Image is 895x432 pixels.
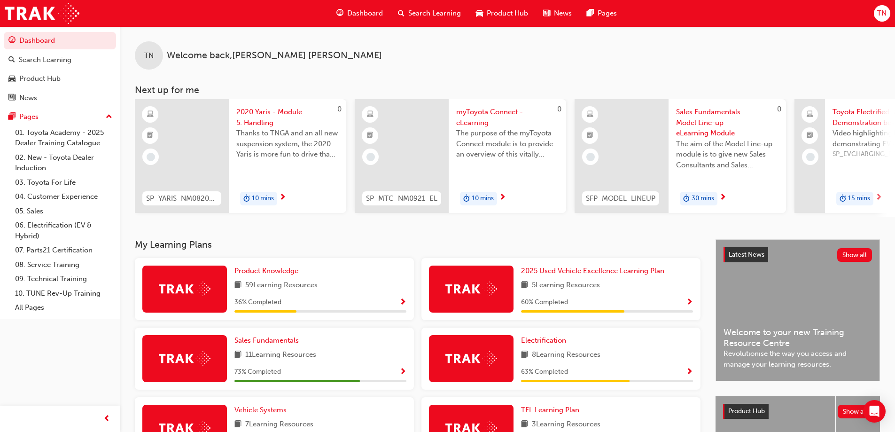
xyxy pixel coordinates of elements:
[532,349,600,361] span: 8 Learning Resources
[11,189,116,204] a: 04. Customer Experience
[729,251,764,259] span: Latest News
[676,139,778,171] span: The aim of the Model Line-up module is to give new Sales Consultants and Sales Professionals a de...
[586,193,655,204] span: SFP_MODEL_LINEUP
[487,8,528,19] span: Product Hub
[521,266,668,276] a: 2025 Used Vehicle Excellence Learning Plan
[521,280,528,291] span: book-icon
[236,107,339,128] span: 2020 Yaris - Module 5: Handling
[243,193,250,205] span: duration-icon
[279,194,286,202] span: next-icon
[463,193,470,205] span: duration-icon
[147,130,154,142] span: booktick-icon
[4,30,116,108] button: DashboardSearch LearningProduct HubNews
[11,243,116,258] a: 07. Parts21 Certification
[557,105,561,113] span: 0
[234,405,290,416] a: Vehicle Systems
[456,107,559,128] span: myToyota Connect - eLearning
[399,366,406,378] button: Show Progress
[11,126,116,150] a: 01. Toyota Academy - 2025 Dealer Training Catalogue
[399,297,406,308] button: Show Progress
[11,175,116,190] a: 03. Toyota For Life
[521,297,568,308] span: 60 % Completed
[476,8,483,19] span: car-icon
[724,247,872,262] a: Latest NewsShow all
[329,4,390,23] a: guage-iconDashboard
[575,99,786,213] a: 0SFP_MODEL_LINEUPSales Fundamentals Model Line-up eLearning ModuleThe aim of the Model Line-up mo...
[159,282,210,296] img: Trak
[11,218,116,243] a: 06. Electrification (EV & Hybrid)
[5,3,79,24] a: Trak
[347,8,383,19] span: Dashboard
[863,400,886,423] div: Open Intercom Messenger
[366,153,375,161] span: learningRecordVerb_NONE-icon
[4,108,116,126] button: Pages
[234,267,298,275] span: Product Knowledge
[367,130,374,142] span: booktick-icon
[521,406,579,414] span: TFL Learning Plan
[874,5,890,22] button: TN
[355,99,566,213] a: 0SP_MTC_NM0921_ELmyToyota Connect - eLearningThe purpose of the myToyota Connect module is to pro...
[19,55,71,65] div: Search Learning
[234,266,302,276] a: Product Knowledge
[234,280,241,291] span: book-icon
[147,109,154,121] span: learningResourceType_ELEARNING-icon
[234,367,281,377] span: 73 % Completed
[587,8,594,19] span: pages-icon
[337,105,342,113] span: 0
[245,419,313,431] span: 7 Learning Resources
[19,111,39,122] div: Pages
[245,349,316,361] span: 11 Learning Resources
[4,51,116,69] a: Search Learning
[236,128,339,160] span: Thanks to TNGA and an all new suspension system, the 2020 Yaris is more fun to drive than ever be...
[445,351,497,366] img: Trak
[4,89,116,107] a: News
[521,335,570,346] a: Electrification
[135,239,700,250] h3: My Learning Plans
[838,405,873,418] button: Show all
[521,336,566,345] span: Electrification
[390,4,468,23] a: search-iconSearch Learning
[877,8,887,19] span: TN
[719,194,726,202] span: next-icon
[521,405,583,416] a: TFL Learning Plan
[399,368,406,377] span: Show Progress
[4,70,116,87] a: Product Hub
[521,367,568,377] span: 63 % Completed
[11,150,116,175] a: 02. New - Toyota Dealer Induction
[686,298,693,307] span: Show Progress
[536,4,579,23] a: news-iconNews
[456,128,559,160] span: The purpose of the myToyota Connect module is to provide an overview of this vitally important ne...
[234,297,281,308] span: 36 % Completed
[245,280,318,291] span: 59 Learning Resources
[234,349,241,361] span: book-icon
[875,194,882,202] span: next-icon
[676,107,778,139] span: Sales Fundamentals Model Line-up eLearning Module
[106,111,112,123] span: up-icon
[8,75,16,83] span: car-icon
[579,4,624,23] a: pages-iconPages
[532,419,600,431] span: 3 Learning Resources
[11,300,116,315] a: All Pages
[521,419,528,431] span: book-icon
[521,349,528,361] span: book-icon
[807,109,813,121] span: laptop-icon
[19,93,37,103] div: News
[472,193,494,204] span: 10 mins
[144,50,154,61] span: TN
[445,282,497,296] img: Trak
[724,348,872,369] span: Revolutionise the way you access and manage your learning resources.
[120,85,895,95] h3: Next up for me
[19,73,61,84] div: Product Hub
[532,280,600,291] span: 5 Learning Resources
[11,258,116,272] a: 08. Service Training
[543,8,550,19] span: news-icon
[336,8,343,19] span: guage-icon
[686,297,693,308] button: Show Progress
[159,351,210,366] img: Trak
[686,366,693,378] button: Show Progress
[724,327,872,348] span: Welcome to your new Training Resource Centre
[103,413,110,425] span: prev-icon
[135,99,346,213] a: 0SP_YARIS_NM0820_EL_052020 Yaris - Module 5: HandlingThanks to TNGA and an all new suspension sys...
[586,153,595,161] span: learningRecordVerb_NONE-icon
[683,193,690,205] span: duration-icon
